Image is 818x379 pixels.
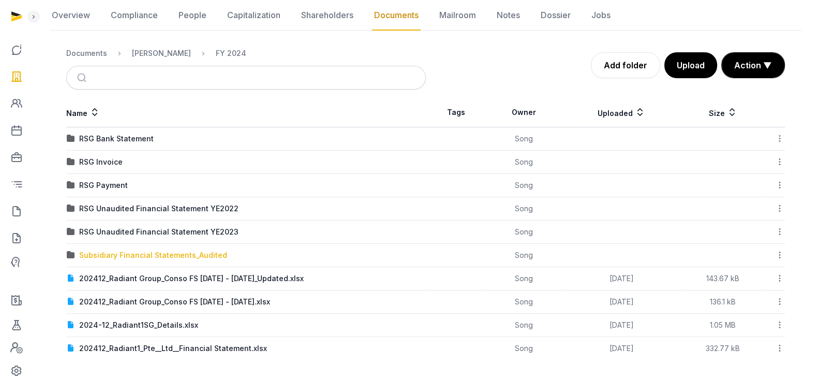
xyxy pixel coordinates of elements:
[67,321,75,329] img: document.svg
[487,267,561,290] td: Song
[79,157,123,167] div: RSG Invoice
[216,48,246,59] div: FY 2024
[487,174,561,197] td: Song
[561,98,682,127] th: Uploaded
[79,250,227,260] div: Subsidiary Financial Statements_Audited
[487,197,561,221] td: Song
[66,48,107,59] div: Documents
[539,1,573,31] a: Dossier
[437,1,478,31] a: Mailroom
[487,221,561,244] td: Song
[682,290,764,314] td: 136.1 kB
[225,1,282,31] a: Capitalization
[67,251,75,259] img: folder.svg
[79,203,239,214] div: RSG Unaudited Financial Statement YE2022
[66,41,426,66] nav: Breadcrumb
[50,1,92,31] a: Overview
[589,1,613,31] a: Jobs
[487,127,561,151] td: Song
[66,98,426,127] th: Name
[682,337,764,360] td: 332.77 kB
[609,320,633,329] span: [DATE]
[722,53,784,78] button: Action ▼
[79,343,267,354] div: 202412_Radiant1_Pte__Ltd__Financial Statement.xlsx
[79,180,128,191] div: RSG Payment
[372,1,421,31] a: Documents
[609,297,633,306] span: [DATE]
[67,274,75,283] img: document.svg
[67,135,75,143] img: folder.svg
[67,158,75,166] img: folder.svg
[67,228,75,236] img: folder.svg
[79,227,239,237] div: RSG Unaudited Financial Statement YE2023
[176,1,209,31] a: People
[67,181,75,189] img: folder.svg
[609,274,633,283] span: [DATE]
[682,98,764,127] th: Size
[299,1,355,31] a: Shareholders
[487,98,561,127] th: Owner
[79,297,270,307] div: 202412_Radiant Group_Conso FS [DATE] - [DATE].xlsx
[487,290,561,314] td: Song
[426,98,487,127] th: Tags
[487,337,561,360] td: Song
[109,1,160,31] a: Compliance
[67,205,75,213] img: folder.svg
[495,1,522,31] a: Notes
[79,273,304,284] div: 202412_Radiant Group_Conso FS [DATE] - [DATE]_Updated.xlsx
[487,314,561,337] td: Song
[50,1,801,31] nav: Tabs
[79,134,154,144] div: RSG Bank Statement
[609,344,633,353] span: [DATE]
[682,314,764,337] td: 1.05 MB
[682,267,764,290] td: 143.67 kB
[487,151,561,174] td: Song
[487,244,561,267] td: Song
[132,48,191,59] div: [PERSON_NAME]
[79,320,198,330] div: 2024-12_Radiant1SG_Details.xlsx
[664,52,717,78] button: Upload
[67,298,75,306] img: document.svg
[67,344,75,353] img: document.svg
[591,52,660,78] a: Add folder
[71,66,95,89] button: Submit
